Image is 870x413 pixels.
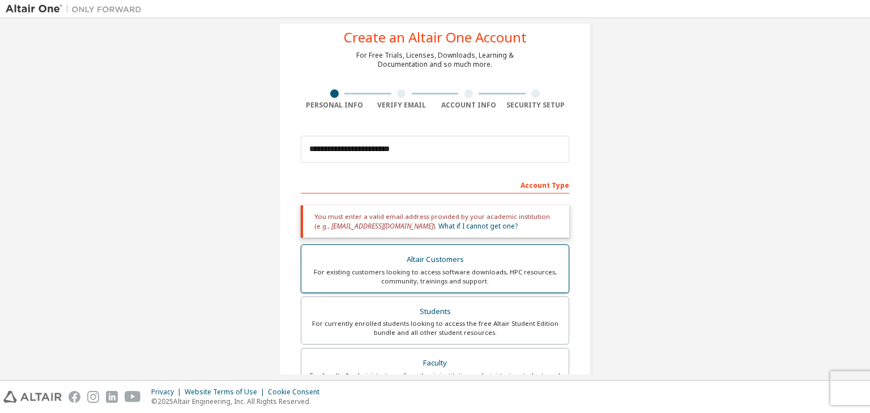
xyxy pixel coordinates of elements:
[151,397,326,406] p: © 2025 Altair Engineering, Inc. All Rights Reserved.
[301,175,569,193] div: Account Type
[125,391,141,403] img: youtube.svg
[502,101,570,110] div: Security Setup
[308,355,562,371] div: Faculty
[3,391,62,403] img: altair_logo.svg
[69,391,80,403] img: facebook.svg
[308,304,562,320] div: Students
[356,51,514,69] div: For Free Trials, Licenses, Downloads, Learning & Documentation and so much more.
[435,101,502,110] div: Account Info
[308,371,562,389] div: For faculty & administrators of academic institutions administering students and accessing softwa...
[151,388,185,397] div: Privacy
[87,391,99,403] img: instagram.svg
[301,205,569,238] div: You must enter a valid email address provided by your academic institution (e.g., ).
[268,388,326,397] div: Cookie Consent
[301,101,368,110] div: Personal Info
[185,388,268,397] div: Website Terms of Use
[438,221,518,231] a: What if I cannot get one?
[308,268,562,286] div: For existing customers looking to access software downloads, HPC resources, community, trainings ...
[368,101,436,110] div: Verify Email
[308,319,562,337] div: For currently enrolled students looking to access the free Altair Student Edition bundle and all ...
[344,31,527,44] div: Create an Altair One Account
[308,252,562,268] div: Altair Customers
[6,3,147,15] img: Altair One
[331,221,433,231] span: [EMAIL_ADDRESS][DOMAIN_NAME]
[106,391,118,403] img: linkedin.svg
